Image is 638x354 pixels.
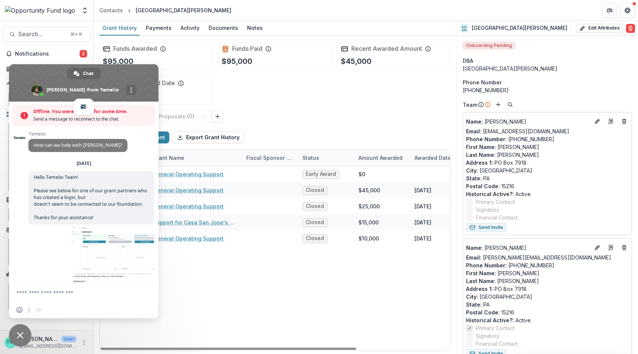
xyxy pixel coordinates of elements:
[298,150,354,166] div: Status
[593,243,602,252] button: Edit
[410,150,466,166] div: Awarded Date
[476,340,518,348] span: Financial Contact
[414,218,431,226] div: [DATE]
[153,186,224,194] a: General Operating Support
[244,21,266,35] a: Notes
[306,235,324,242] span: Closed
[466,191,514,197] span: Historical Active? :
[358,186,380,194] div: $45,000
[306,171,336,177] span: Early Award
[9,324,31,347] a: Close chat
[99,22,140,33] div: Grant History
[466,254,611,261] a: Email: [PERSON_NAME][EMAIL_ADDRESS][DOMAIN_NAME]
[34,174,147,221] span: Hello Temelio Team! Please see below for one of our grant partners who has created a login, but d...
[466,254,481,261] span: Email:
[476,324,515,332] span: Primary Contact
[178,22,203,33] div: Activity
[476,198,515,206] span: Primary Contact
[466,245,483,251] span: Name :
[77,100,90,114] a: email
[414,235,431,242] div: [DATE]
[242,150,298,166] div: Fiscal Sponsor Name
[99,21,140,35] a: Grant History
[69,30,84,38] div: ⌘ + K
[466,269,629,277] p: [PERSON_NAME]
[463,86,632,94] div: [PHONE_NUMBER]
[222,56,252,67] p: $95,000
[466,175,482,181] span: State :
[3,108,90,120] button: Open Workflows
[3,224,90,236] button: Open Contacts
[206,21,241,35] a: Documents
[466,270,496,276] span: First Name :
[113,45,157,52] h2: Funds Awarded
[466,136,507,142] span: Phone Number :
[16,283,136,302] textarea: Compose your message...
[15,51,80,57] span: Notifications
[463,78,502,86] span: Phone Number
[466,118,590,125] p: [PERSON_NAME]
[466,183,500,189] span: Postal Code :
[3,268,90,280] button: Open Data & Reporting
[620,3,635,18] button: Get Help
[206,22,241,33] div: Documents
[16,307,22,313] span: Insert an emoji
[143,22,175,33] div: Payments
[232,45,262,52] h2: Funds Paid
[5,6,75,15] img: Opportunity Fund logo
[466,301,629,308] p: PA
[99,6,123,14] div: Contacts
[466,190,629,198] p: Active
[136,6,231,14] div: [GEOGRAPHIC_DATA][PERSON_NAME]
[466,223,506,232] button: Send Invite
[466,167,478,174] span: City :
[466,301,482,308] span: State :
[80,50,87,58] span: 2
[358,202,380,210] div: $25,000
[593,117,602,126] button: Edit
[466,316,629,324] p: Active
[354,154,407,162] div: Amount Awarded
[466,294,478,300] span: City :
[466,152,496,158] span: Last Name :
[306,203,324,209] span: Closed
[77,161,91,166] div: [DATE]
[96,5,126,16] a: Contacts
[476,206,499,214] span: Signatory
[414,202,431,210] div: [DATE]
[466,128,481,134] span: Email:
[476,214,518,221] span: Financial Contact
[410,154,456,162] div: Awarded Date
[3,48,90,60] button: Notifications2
[61,336,77,342] p: User
[620,243,629,252] button: Deletes
[472,25,567,31] h2: [GEOGRAPHIC_DATA][PERSON_NAME]
[466,244,590,252] a: Name: [PERSON_NAME]
[80,338,89,347] button: More
[354,150,410,166] div: Amount Awarded
[18,31,66,38] span: Search...
[576,24,623,33] button: Edit Attributes
[306,187,324,193] span: Closed
[466,127,569,135] a: Email: [EMAIL_ADDRESS][DOMAIN_NAME]
[28,131,127,137] span: Temelio
[242,154,298,162] div: Fiscal Sponsor Name
[620,117,629,126] button: Deletes
[466,317,514,323] span: Historical Active? :
[19,335,58,343] p: [PERSON_NAME]
[358,218,379,226] div: $15,000
[3,194,90,206] button: Open Documents
[466,286,493,292] span: Address 1 :
[494,100,503,109] button: Add
[466,285,629,293] p: PO Box 7918
[3,27,90,42] button: Search...
[148,150,242,166] div: Grant Name
[351,45,422,52] h2: Recent Awarded Amount
[103,56,133,67] p: $95,000
[463,42,515,49] span: Onboarding Pending
[466,309,500,316] span: Postal Code :
[466,118,483,125] span: Name :
[466,293,629,301] p: [GEOGRAPHIC_DATA]
[341,56,372,67] p: $45,000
